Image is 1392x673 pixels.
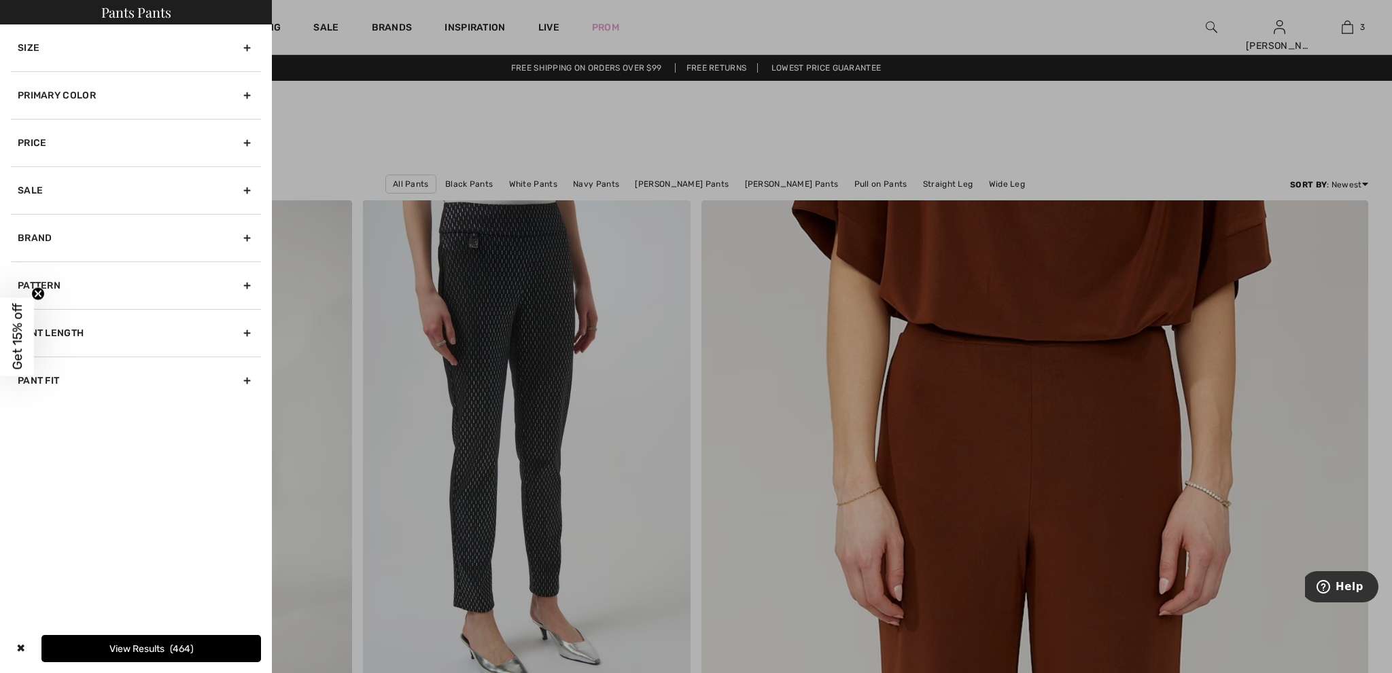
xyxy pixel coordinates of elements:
div: Sale [11,166,261,214]
div: Pant Fit [11,357,261,404]
div: ✖ [11,635,31,662]
div: Brand [11,214,261,261]
div: Pattern [11,261,261,309]
span: Get 15% off [10,304,25,370]
div: Primary Color [11,71,261,119]
button: View Results464 [41,635,261,662]
div: Pant Length [11,309,261,357]
div: Size [11,24,261,71]
div: Price [11,119,261,166]
iframe: Opens a widget where you can find more information [1305,571,1378,605]
span: 464 [170,643,194,655]
button: Close teaser [31,287,45,300]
